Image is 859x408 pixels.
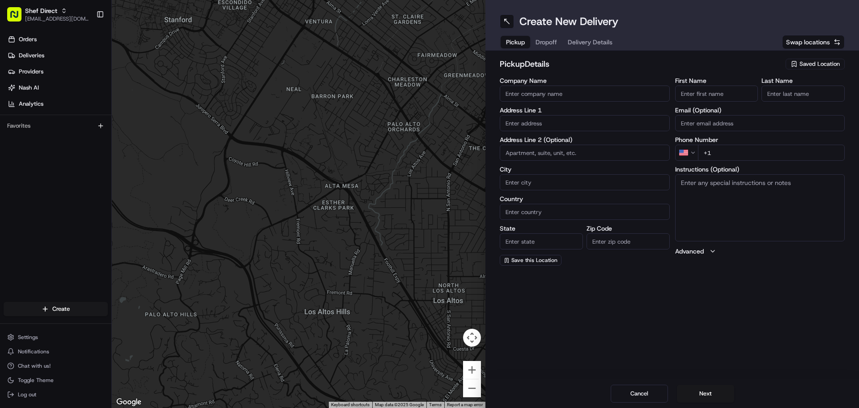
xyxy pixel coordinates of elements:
label: Country [500,196,670,202]
span: Notifications [18,348,49,355]
button: Shef Direct[EMAIL_ADDRESS][DOMAIN_NAME] [4,4,93,25]
span: Settings [18,334,38,341]
span: Providers [19,68,43,76]
img: 1736555255976-a54dd68f-1ca7-489b-9aae-adbdc363a1c4 [9,86,25,102]
span: Swap locations [786,38,830,47]
input: Enter zip code [587,233,670,249]
span: Create [52,305,70,313]
input: Enter city [500,174,670,190]
a: 📗Knowledge Base [5,172,72,189]
a: Analytics [4,97,111,111]
input: Enter first name [675,86,758,102]
input: Apartment, suite, unit, etc. [500,145,670,161]
button: Advanced [675,247,845,256]
input: Enter state [500,233,583,249]
label: Advanced [675,247,704,256]
input: Enter email address [675,115,845,131]
label: Email (Optional) [675,107,845,113]
a: Orders [4,32,111,47]
span: Delivery Details [568,38,612,47]
img: 8571987876998_91fb9ceb93ad5c398215_72.jpg [19,86,35,102]
input: Clear [23,58,148,67]
span: API Documentation [85,176,144,185]
span: Pylon [89,198,108,205]
div: Favorites [4,119,108,133]
button: [EMAIL_ADDRESS][DOMAIN_NAME] [25,15,89,22]
span: Analytics [19,100,43,108]
button: Settings [4,331,108,344]
p: Welcome 👋 [9,36,163,50]
a: Report a map error [447,402,483,407]
div: Past conversations [9,116,57,124]
button: Zoom in [463,361,481,379]
button: Shef Direct [25,6,57,15]
h2: pickup Details [500,58,780,70]
label: First Name [675,77,758,84]
span: [DATE] [69,139,88,146]
label: Phone Number [675,137,845,143]
span: Saved Location [799,60,840,68]
button: See all [139,115,163,125]
h1: Create New Delivery [519,14,618,29]
div: 📗 [9,177,16,184]
span: Chat with us! [18,362,51,369]
span: Save this Location [511,257,557,264]
label: Address Line 1 [500,107,670,113]
span: Dropoff [536,38,557,47]
span: Nash AI [19,84,39,92]
a: Terms [429,402,442,407]
button: Log out [4,388,108,401]
span: Deliveries [19,52,44,60]
a: Nash AI [4,81,111,95]
button: Cancel [611,385,668,403]
button: Swap locations [782,35,845,49]
input: Enter phone number [698,145,845,161]
a: Open this area in Google Maps (opens a new window) [114,396,144,408]
span: Knowledge Base [18,176,68,185]
label: State [500,225,583,232]
div: 💻 [76,177,83,184]
input: Enter company name [500,86,670,102]
div: We're available if you need us! [40,94,123,102]
img: Shef Support [9,130,23,145]
button: Saved Location [786,58,845,70]
button: Toggle Theme [4,374,108,387]
span: Pickup [506,38,525,47]
a: Powered byPylon [63,198,108,205]
span: Map data ©2025 Google [375,402,424,407]
span: Shef Support [28,139,63,146]
button: Start new chat [152,88,163,99]
button: Zoom out [463,379,481,397]
button: Chat with us! [4,360,108,372]
img: Google [114,396,144,408]
input: Enter country [500,204,670,220]
a: Providers [4,64,111,79]
label: Instructions (Optional) [675,166,845,172]
button: Create [4,302,108,316]
div: Start new chat [40,86,147,94]
a: Deliveries [4,48,111,63]
span: Log out [18,391,36,398]
label: Address Line 2 (Optional) [500,137,670,143]
input: Enter last name [761,86,845,102]
img: Nash [9,9,27,27]
label: Zip Code [587,225,670,232]
span: Toggle Theme [18,377,54,384]
span: • [64,139,68,146]
button: Next [677,385,734,403]
button: Notifications [4,345,108,358]
label: Last Name [761,77,845,84]
label: Company Name [500,77,670,84]
input: Enter address [500,115,670,131]
button: Keyboard shortcuts [331,402,370,408]
span: Orders [19,35,37,43]
a: 💻API Documentation [72,172,147,189]
button: Map camera controls [463,329,481,347]
label: City [500,166,670,172]
button: Save this Location [500,255,561,266]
